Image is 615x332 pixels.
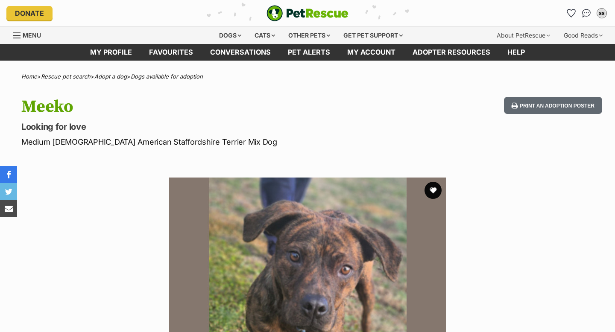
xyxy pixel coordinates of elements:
[21,136,375,148] p: Medium [DEMOGRAPHIC_DATA] American Staffordshire Terrier Mix Dog
[404,44,499,61] a: Adopter resources
[282,27,336,44] div: Other pets
[339,44,404,61] a: My account
[21,121,375,133] p: Looking for love
[266,5,348,21] a: PetRescue
[558,27,609,44] div: Good Reads
[580,6,593,20] a: Conversations
[202,44,279,61] a: conversations
[94,73,127,80] a: Adopt a dog
[23,32,41,39] span: Menu
[425,182,442,199] button: favourite
[249,27,281,44] div: Cats
[337,27,409,44] div: Get pet support
[597,9,606,17] div: ss
[279,44,339,61] a: Pet alerts
[491,27,556,44] div: About PetRescue
[6,6,53,20] a: Donate
[13,27,47,42] a: Menu
[266,5,348,21] img: logo-e224e6f780fb5917bec1dbf3a21bbac754714ae5b6737aabdf751b685950b380.svg
[141,44,202,61] a: Favourites
[582,9,591,17] img: chat-41dd97257d64d25036548639549fe6c8038ab92f7586957e7f3b1b290dea8141.svg
[595,6,609,20] button: My account
[499,44,533,61] a: Help
[131,73,203,80] a: Dogs available for adoption
[564,6,609,20] ul: Account quick links
[504,97,602,114] button: Print an adoption poster
[41,73,91,80] a: Rescue pet search
[213,27,247,44] div: Dogs
[21,97,375,116] h1: Meeko
[564,6,578,20] a: Favourites
[21,73,37,80] a: Home
[82,44,141,61] a: My profile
